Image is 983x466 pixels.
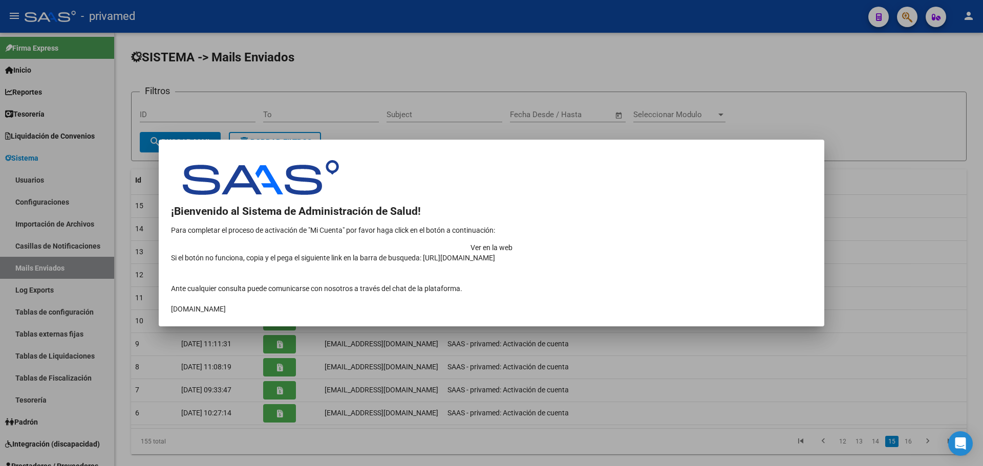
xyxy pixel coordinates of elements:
a: Ver en la web [171,242,812,253]
h2: ¡Bienvenido al Sistema de Administración de Salud! [171,206,812,216]
div: Si el botón no funciona, copia y el pega el siguiente link en la barra de busqueda: [URL][DOMAIN_... [171,253,812,263]
img: saas-logo [171,160,341,195]
div: Open Intercom Messenger [948,431,973,456]
span: Ante cualquier consulta puede comunicarse con nosotros a través del chat de la plataforma. [171,284,462,313]
a: [DOMAIN_NAME] [171,305,226,313]
p: Para completar el proceso de activación de "Mi Cuenta" por favor haga click en el botón a continu... [171,225,812,235]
